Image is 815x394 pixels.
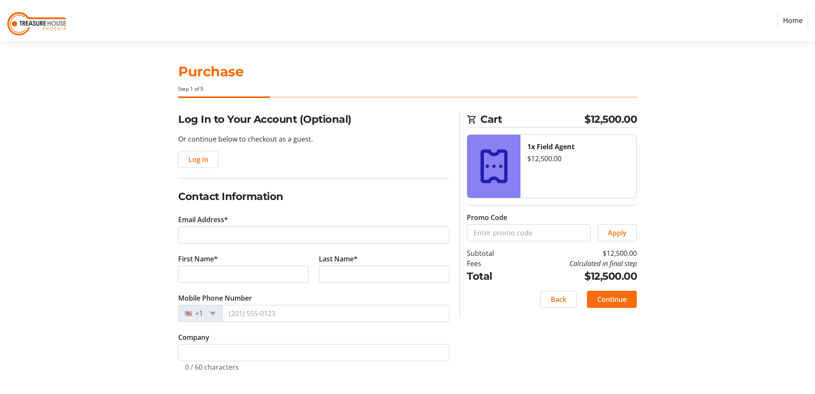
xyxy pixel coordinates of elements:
tr-character-limit: 0 / 60 characters [185,362,239,372]
h2: Log In to Your Account (Optional) [178,112,449,127]
td: Subtotal [467,248,516,258]
button: Apply [598,224,637,241]
label: Mobile Phone Number [178,293,252,303]
input: (201) 555-0123 [222,305,449,322]
img: Treasure House's Logo [7,3,67,38]
div: $12,500.00 [527,154,630,164]
strong: 1x Field Agent [527,142,575,151]
label: Company [178,332,209,342]
span: Back [551,294,566,304]
button: Back [540,291,577,308]
label: Email Address* [178,214,228,225]
label: Promo Code [467,212,507,223]
td: Calculated in final step [516,258,637,269]
input: Enter promo code [467,224,591,241]
h1: Purchase [178,61,637,82]
span: Apply [608,228,627,238]
label: First Name* [178,254,218,264]
a: Home [777,12,808,29]
button: Log In [178,151,219,168]
td: $12,500.00 [516,248,637,258]
td: Total [467,269,516,284]
td: $12,500.00 [516,269,637,284]
p: Or continue below to checkout as a guest. [178,134,449,144]
span: Continue [597,294,627,304]
label: Last Name* [319,254,358,264]
td: Fees [467,258,516,269]
span: $12,500.00 [584,112,637,127]
span: Cart [480,112,584,127]
span: Log In [188,154,208,165]
h2: Contact Information [178,189,449,204]
div: Step 1 of 5 [178,85,637,93]
button: Continue [587,291,637,308]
